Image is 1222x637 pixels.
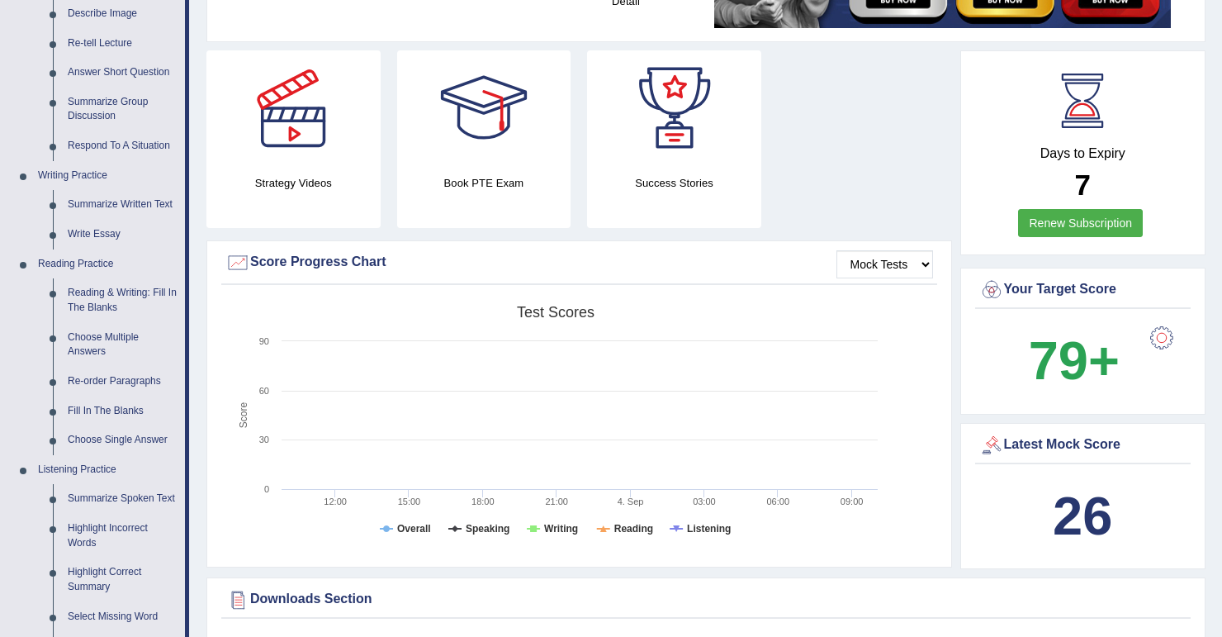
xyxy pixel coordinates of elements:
div: Your Target Score [979,278,1187,302]
text: 09:00 [841,497,864,506]
a: Summarize Written Text [60,190,185,220]
text: 03:00 [693,497,716,506]
a: Listening Practice [31,455,185,485]
a: Summarize Spoken Text [60,484,185,514]
a: Choose Multiple Answers [60,323,185,367]
a: Re-tell Lecture [60,29,185,59]
tspan: Writing [544,523,578,535]
a: Fill In The Blanks [60,397,185,426]
tspan: Test scores [517,304,594,321]
a: Writing Practice [31,161,185,191]
h4: Book PTE Exam [397,174,571,192]
a: Reading Practice [31,250,185,279]
a: Highlight Incorrect Words [60,514,185,558]
tspan: Reading [614,523,653,535]
text: 30 [259,435,269,444]
a: Choose Single Answer [60,425,185,455]
a: Renew Subscription [1018,209,1143,237]
a: Reading & Writing: Fill In The Blanks [60,278,185,322]
text: 18:00 [471,497,495,506]
text: 06:00 [766,497,789,506]
div: Downloads Section [225,587,1186,612]
div: Latest Mock Score [979,433,1187,458]
b: 26 [1053,486,1112,546]
a: Answer Short Question [60,58,185,88]
text: 12:00 [324,497,347,506]
text: 15:00 [398,497,421,506]
text: 90 [259,336,269,346]
text: 60 [259,386,269,396]
b: 7 [1075,169,1091,201]
tspan: 4. Sep [618,497,644,506]
tspan: Speaking [466,523,509,535]
h4: Success Stories [587,174,761,192]
h4: Strategy Videos [206,174,381,192]
tspan: Score [238,402,249,429]
a: Respond To A Situation [60,131,185,161]
div: Score Progress Chart [225,250,933,275]
h4: Days to Expiry [979,146,1187,161]
a: Summarize Group Discussion [60,88,185,131]
tspan: Listening [687,523,731,535]
b: 79+ [1029,330,1120,391]
text: 21:00 [545,497,568,506]
a: Write Essay [60,220,185,250]
tspan: Overall [397,523,431,535]
a: Highlight Correct Summary [60,558,185,601]
a: Re-order Paragraphs [60,367,185,397]
text: 0 [264,484,269,494]
a: Select Missing Word [60,602,185,632]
